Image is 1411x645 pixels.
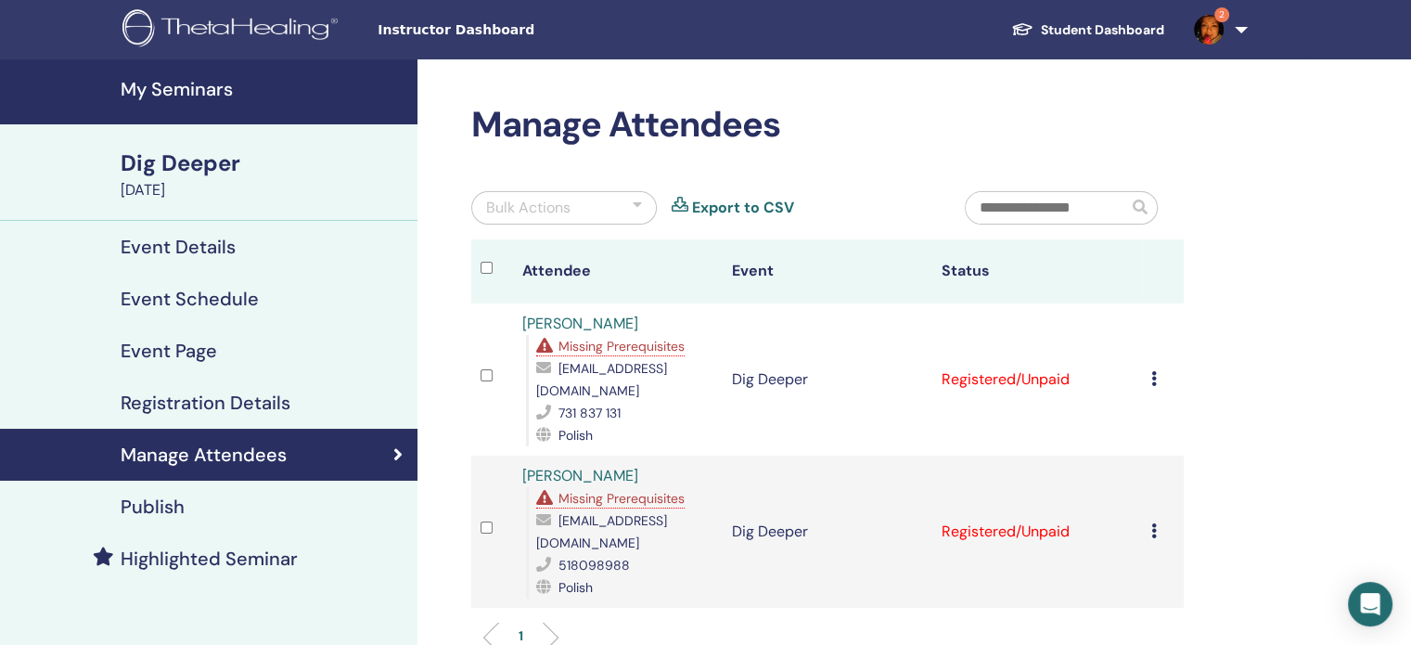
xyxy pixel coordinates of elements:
[121,548,298,570] h4: Highlighted Seminar
[558,405,621,421] span: 731 837 131
[932,239,1142,303] th: Status
[109,148,417,201] a: Dig Deeper[DATE]
[121,288,259,310] h4: Event Schedule
[121,340,217,362] h4: Event Page
[692,197,794,219] a: Export to CSV
[558,490,685,507] span: Missing Prerequisites
[121,78,406,100] h4: My Seminars
[121,148,406,179] div: Dig Deeper
[536,360,667,399] span: [EMAIL_ADDRESS][DOMAIN_NAME]
[513,239,723,303] th: Attendee
[378,20,656,40] span: Instructor Dashboard
[121,444,287,466] h4: Manage Attendees
[1194,15,1224,45] img: default.jpg
[121,179,406,201] div: [DATE]
[121,496,185,518] h4: Publish
[522,466,638,485] a: [PERSON_NAME]
[522,314,638,333] a: [PERSON_NAME]
[1348,582,1392,626] div: Open Intercom Messenger
[471,104,1184,147] h2: Manage Attendees
[121,392,290,414] h4: Registration Details
[558,427,593,444] span: Polish
[486,197,571,219] div: Bulk Actions
[1011,21,1033,37] img: graduation-cap-white.svg
[723,239,932,303] th: Event
[558,338,685,355] span: Missing Prerequisites
[122,9,344,51] img: logo.png
[1214,7,1229,22] span: 2
[996,13,1179,47] a: Student Dashboard
[536,512,667,551] span: [EMAIL_ADDRESS][DOMAIN_NAME]
[121,236,236,258] h4: Event Details
[558,579,593,596] span: Polish
[723,303,932,456] td: Dig Deeper
[558,557,630,574] span: 518098988
[723,456,932,608] td: Dig Deeper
